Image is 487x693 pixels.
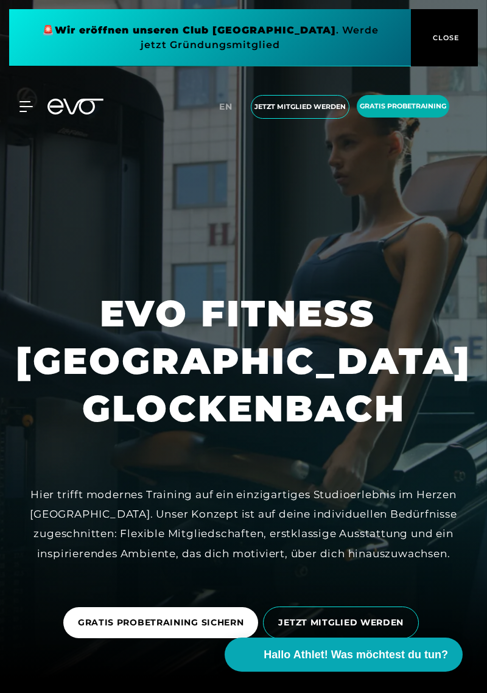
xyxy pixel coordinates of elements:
a: Gratis Probetraining [353,95,453,119]
a: Jetzt Mitglied werden [247,95,353,119]
span: GRATIS PROBETRAINING SICHERN [78,616,244,629]
h1: EVO FITNESS [GEOGRAPHIC_DATA] GLOCKENBACH [10,290,477,432]
span: CLOSE [430,32,460,43]
span: en [219,101,233,112]
a: GRATIS PROBETRAINING SICHERN [63,598,264,647]
a: en [219,100,240,114]
a: JETZT MITGLIED WERDEN [263,597,424,648]
button: Hallo Athlet! Was möchtest du tun? [225,638,463,672]
button: CLOSE [411,9,478,66]
span: JETZT MITGLIED WERDEN [278,616,404,629]
div: Hier trifft modernes Training auf ein einzigartiges Studioerlebnis im Herzen [GEOGRAPHIC_DATA]. U... [10,485,477,563]
span: Jetzt Mitglied werden [254,102,346,112]
span: Gratis Probetraining [360,101,446,111]
span: Hallo Athlet! Was möchtest du tun? [264,647,448,663]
